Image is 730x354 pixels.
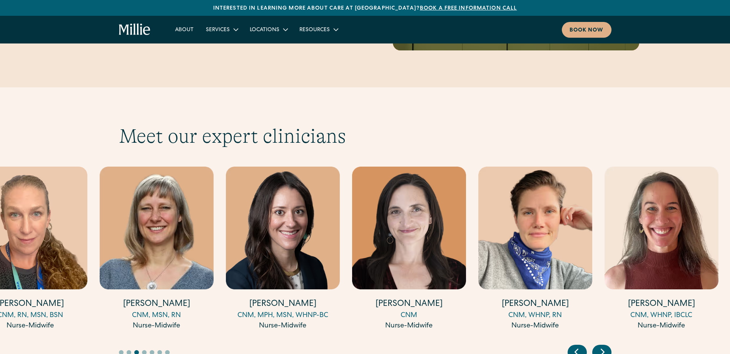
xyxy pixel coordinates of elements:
[100,167,214,331] a: [PERSON_NAME]CNM, MSN, RNNurse-Midwife
[605,167,718,332] div: 9 / 16
[226,167,340,332] div: 6 / 16
[226,321,340,331] div: Nurse-Midwife
[605,299,718,311] h4: [PERSON_NAME]
[352,321,466,331] div: Nurse-Midwife
[119,124,611,148] h2: Meet our expert clinicians
[100,321,214,331] div: Nurse-Midwife
[119,23,151,36] a: home
[478,321,592,331] div: Nurse-Midwife
[244,23,293,36] div: Locations
[570,27,604,35] div: Book now
[169,23,200,36] a: About
[352,167,466,331] a: [PERSON_NAME]CNMNurse-Midwife
[100,311,214,321] div: CNM, MSN, RN
[478,311,592,321] div: CNM, WHNP, RN
[293,23,344,36] div: Resources
[478,167,592,331] a: [PERSON_NAME]CNM, WHNP, RNNurse-Midwife
[200,23,244,36] div: Services
[478,167,592,332] div: 8 / 16
[562,22,611,38] a: Book now
[478,299,592,311] h4: [PERSON_NAME]
[352,311,466,321] div: CNM
[605,321,718,331] div: Nurse-Midwife
[352,299,466,311] h4: [PERSON_NAME]
[605,311,718,321] div: CNM, WHNP, IBCLC
[250,26,279,34] div: Locations
[226,167,340,331] a: [PERSON_NAME]CNM, MPH, MSN, WHNP-BCNurse-Midwife
[605,167,718,331] a: [PERSON_NAME]CNM, WHNP, IBCLCNurse-Midwife
[100,167,214,332] div: 5 / 16
[420,6,517,11] a: Book a free information call
[352,167,466,332] div: 7 / 16
[226,299,340,311] h4: [PERSON_NAME]
[100,299,214,311] h4: [PERSON_NAME]
[299,26,330,34] div: Resources
[226,311,340,321] div: CNM, MPH, MSN, WHNP-BC
[206,26,230,34] div: Services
